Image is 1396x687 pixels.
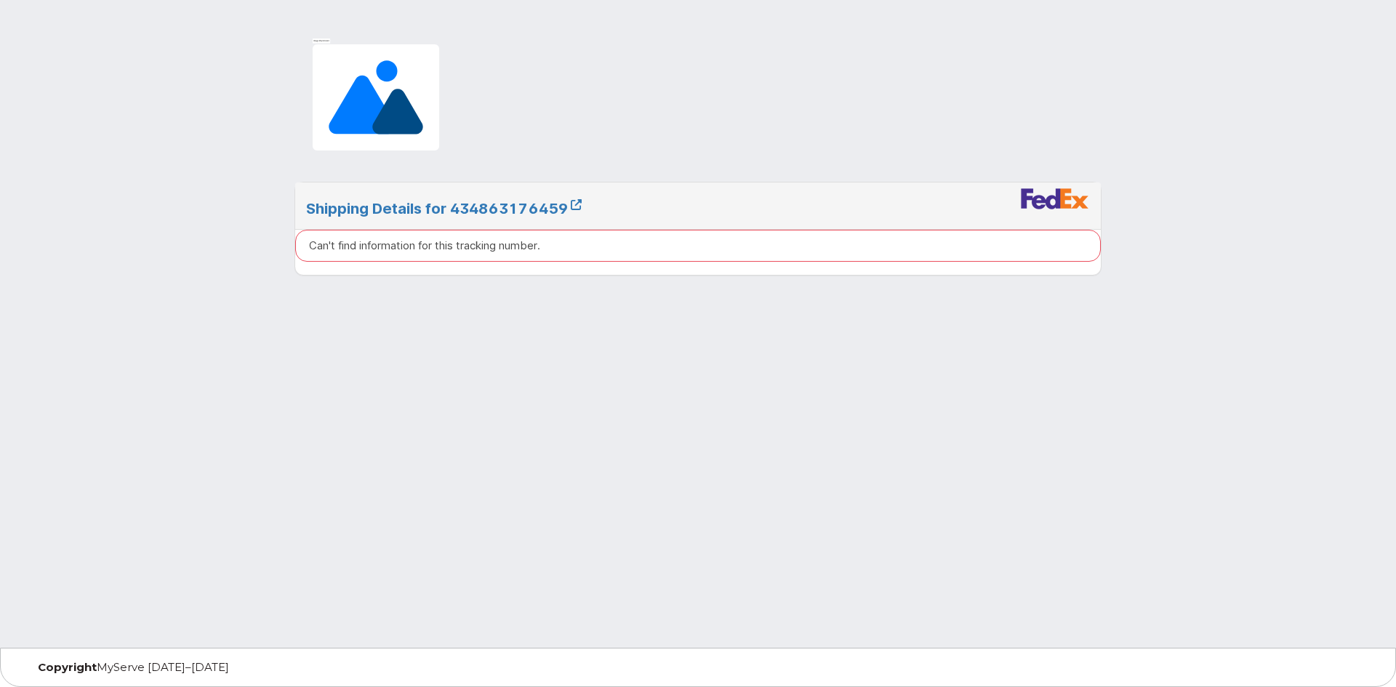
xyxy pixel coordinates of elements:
[1020,188,1090,209] img: fedex-bc01427081be8802e1fb5a1adb1132915e58a0589d7a9405a0dcbe1127be6add.png
[27,662,474,673] div: MyServe [DATE]–[DATE]
[309,238,540,253] p: Can't find information for this tracking number.
[306,200,582,217] a: Shipping Details for 434863176459
[38,660,97,674] strong: Copyright
[306,38,446,157] img: Image placeholder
